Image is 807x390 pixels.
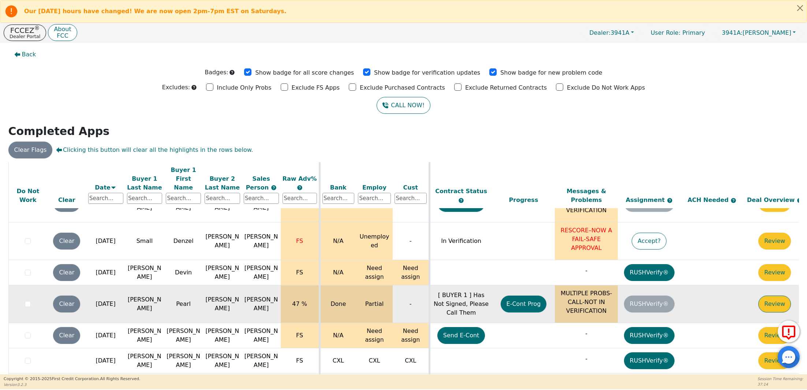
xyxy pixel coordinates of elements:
div: Messages & Problems [557,187,616,205]
td: Devin [164,260,203,285]
button: Clear Flags [8,142,53,158]
sup: ® [34,25,40,31]
p: FCCEZ [10,27,40,34]
p: Session Time Remaining: [758,376,803,382]
p: Include Only Probs [217,83,272,92]
div: Buyer 1 Last Name [127,174,162,192]
div: Bank [322,183,355,192]
button: RUSHVerify® [624,327,675,344]
p: Exclude Returned Contracts [465,83,547,92]
td: [PERSON_NAME] [203,222,242,260]
p: RESCORE–NOW A FAIL-SAFE APPROVAL [557,226,616,252]
td: [DATE] [86,285,125,323]
div: Buyer 1 First Name [166,165,201,192]
b: Our [DATE] hours have changed! We are now open 2pm-7pm EST on Saturdays. [24,8,287,15]
p: MULTIPLE PROBS-CALL-NOT IN VERIFICATION [557,289,616,315]
td: - [393,222,429,260]
td: [DATE] [86,222,125,260]
p: 37:14 [758,382,803,387]
td: [DATE] [86,323,125,348]
p: Show badge for verification updates [374,68,480,77]
button: CALL NOW! [377,97,430,114]
td: [DATE] [86,348,125,374]
td: Unemployed [356,222,393,260]
td: CXL [320,348,356,374]
input: Search... [166,193,201,204]
button: Back [8,46,42,63]
span: ACH Needed [688,196,731,203]
div: Cust [395,183,427,192]
td: Done [320,285,356,323]
td: N/A [320,260,356,285]
div: Do Not Work [11,187,46,205]
span: Back [22,50,36,59]
span: FS [296,237,303,244]
span: [PERSON_NAME] [244,296,278,312]
button: Send E-Cont [437,327,485,344]
input: Search... [127,193,162,204]
p: Dealer Portal [10,34,40,39]
button: Report Error to FCC [778,320,800,342]
button: Clear [53,264,80,281]
p: Show badge for all score changes [255,68,354,77]
button: FCCEZ®Dealer Portal [4,25,46,41]
td: [PERSON_NAME] [203,260,242,285]
input: Search... [283,193,317,204]
td: [PERSON_NAME] [125,323,164,348]
p: Copyright © 2015- 2025 First Credit Corporation. [4,376,140,382]
input: Search... [358,193,391,204]
td: [PERSON_NAME] [125,285,164,323]
p: Primary [643,26,712,40]
span: Raw Adv% [283,175,317,182]
td: Need assign [356,260,393,285]
button: Clear [53,233,80,250]
p: - [557,266,616,275]
td: N/A [320,222,356,260]
td: Pearl [164,285,203,323]
span: [PERSON_NAME] [244,327,278,343]
button: 3941A:[PERSON_NAME] [714,27,803,38]
p: Badges: [205,68,228,77]
p: Version 3.2.3 [4,382,140,387]
span: FS [296,357,303,364]
span: FS [296,269,303,276]
button: Accept? [632,233,666,250]
input: Search... [205,193,240,204]
input: Search... [395,193,427,204]
p: About [54,26,71,32]
span: 3941A [589,29,629,36]
input: Search... [322,193,355,204]
button: Review [758,233,791,250]
span: 47 % [292,300,307,307]
button: Review [758,352,791,369]
span: Sales Person [246,175,271,191]
td: [PERSON_NAME] [164,348,203,374]
td: In Verification [429,222,492,260]
span: FS [296,332,303,339]
span: Assignment [626,196,667,203]
td: Need assign [393,323,429,348]
span: [PERSON_NAME] [244,353,278,368]
td: N/A [320,323,356,348]
p: - [557,329,616,338]
p: Exclude FS Apps [292,83,340,92]
strong: Completed Apps [8,125,110,138]
span: Dealer: [589,29,610,36]
td: Small [125,222,164,260]
td: CXL [356,348,393,374]
div: Progress [494,196,553,205]
span: 3941A: [722,29,743,36]
span: [PERSON_NAME] [244,233,278,249]
div: Clear [49,196,84,205]
p: Exclude Purchased Contracts [360,83,445,92]
p: - [557,355,616,363]
div: Buyer 2 Last Name [205,174,240,192]
td: - [393,285,429,323]
td: Need assign [356,323,393,348]
td: [PERSON_NAME] [203,323,242,348]
button: Review [758,296,791,312]
td: [ BUYER 1 ] Has Not Signed, Please Call Them [429,285,492,323]
div: Date [88,183,123,192]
